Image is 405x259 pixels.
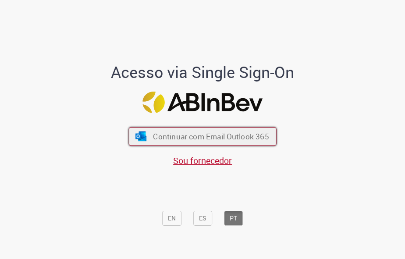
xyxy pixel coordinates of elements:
img: ícone Azure/Microsoft 360 [135,131,147,141]
button: ES [193,210,212,225]
span: Continuar com Email Outlook 365 [153,131,269,141]
img: Logo ABInBev [142,92,263,113]
button: ícone Azure/Microsoft 360 Continuar com Email Outlook 365 [129,127,277,145]
h1: Acesso via Single Sign-On [45,64,360,81]
button: EN [162,210,181,225]
a: Sou fornecedor [173,155,232,167]
button: PT [224,210,243,225]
